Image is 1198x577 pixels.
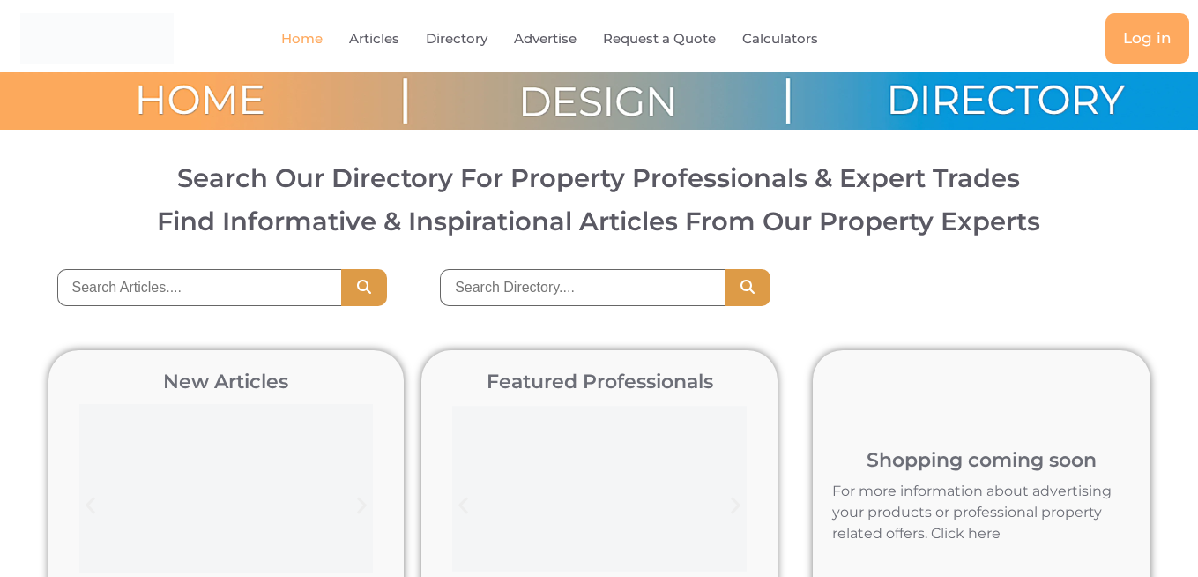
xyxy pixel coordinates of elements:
[716,486,755,526] div: Next
[71,372,383,392] h2: New Articles
[1105,13,1189,64] a: Log in
[71,486,110,526] div: Previous
[342,486,382,526] div: Next
[57,269,342,306] input: Search Articles....
[440,269,725,306] input: Search Directory....
[1123,31,1172,46] span: Log in
[29,165,1169,191] h2: Search Our Directory For Property Professionals & Expert Trades
[514,19,577,59] a: Advertise
[443,372,755,392] h2: Featured Professionals
[426,19,487,59] a: Directory
[341,269,387,306] button: Search
[281,19,323,59] a: Home
[452,401,747,577] img: Bonnie Doon Golf Club in Sydney post turf pigment
[603,19,716,59] a: Request a Quote
[832,481,1131,544] p: For more information about advertising your products or professional property related offers. Cli...
[725,269,770,306] button: Search
[349,19,399,59] a: Articles
[443,486,483,526] div: Previous
[245,19,894,59] nav: Menu
[742,19,818,59] a: Calculators
[822,451,1142,470] h2: Shopping coming soon
[29,208,1169,234] h3: Find Informative & Inspirational Articles From Our Property Experts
